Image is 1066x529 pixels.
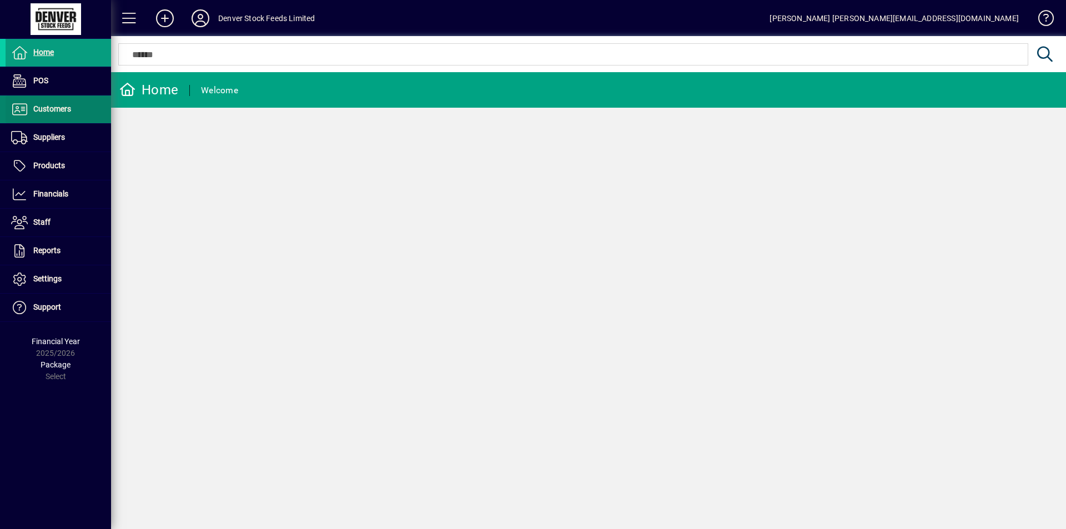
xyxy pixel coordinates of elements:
a: Customers [6,95,111,123]
span: Suppliers [33,133,65,142]
a: Suppliers [6,124,111,152]
span: Financial Year [32,337,80,346]
div: Welcome [201,82,238,99]
a: Reports [6,237,111,265]
div: Home [119,81,178,99]
a: Knowledge Base [1030,2,1052,38]
span: Settings [33,274,62,283]
div: [PERSON_NAME] [PERSON_NAME][EMAIL_ADDRESS][DOMAIN_NAME] [770,9,1019,27]
a: POS [6,67,111,95]
a: Products [6,152,111,180]
button: Add [147,8,183,28]
span: Financials [33,189,68,198]
button: Profile [183,8,218,28]
span: Package [41,360,71,369]
span: POS [33,76,48,85]
a: Settings [6,265,111,293]
span: Products [33,161,65,170]
a: Financials [6,180,111,208]
span: Staff [33,218,51,226]
span: Support [33,303,61,311]
a: Support [6,294,111,321]
span: Reports [33,246,61,255]
span: Customers [33,104,71,113]
span: Home [33,48,54,57]
a: Staff [6,209,111,236]
div: Denver Stock Feeds Limited [218,9,315,27]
